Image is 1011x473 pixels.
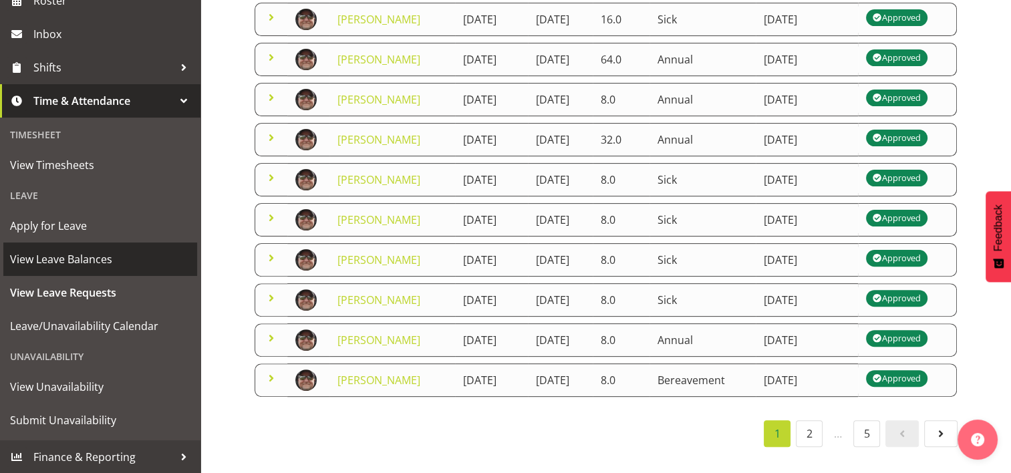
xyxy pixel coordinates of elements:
img: rick-ankersae3846da6c6acb3f3203d7ce06c7e011.png [295,369,317,391]
div: Leave [3,182,197,209]
td: [DATE] [528,323,593,357]
td: [DATE] [756,3,858,36]
td: 8.0 [593,363,649,397]
td: Annual [649,123,756,156]
td: [DATE] [528,163,593,196]
img: rick-ankersae3846da6c6acb3f3203d7ce06c7e011.png [295,49,317,70]
span: View Timesheets [10,155,190,175]
td: Annual [649,323,756,357]
div: Approved [873,90,921,106]
td: [DATE] [756,163,858,196]
td: Sick [649,283,756,317]
span: Leave/Unavailability Calendar [10,316,190,336]
a: [PERSON_NAME] [337,52,420,67]
a: View Unavailability [3,370,197,404]
img: rick-ankersae3846da6c6acb3f3203d7ce06c7e011.png [295,9,317,30]
img: rick-ankersae3846da6c6acb3f3203d7ce06c7e011.png [295,289,317,311]
td: Sick [649,243,756,277]
a: [PERSON_NAME] [337,253,420,267]
td: 32.0 [593,123,649,156]
td: [DATE] [455,283,528,317]
a: [PERSON_NAME] [337,333,420,347]
a: [PERSON_NAME] [337,132,420,147]
td: [DATE] [528,123,593,156]
a: Apply for Leave [3,209,197,243]
td: 16.0 [593,3,649,36]
a: Submit Unavailability [3,404,197,437]
a: [PERSON_NAME] [337,92,420,107]
img: rick-ankersae3846da6c6acb3f3203d7ce06c7e011.png [295,329,317,351]
a: View Leave Balances [3,243,197,276]
td: [DATE] [455,243,528,277]
td: 8.0 [593,83,649,116]
img: help-xxl-2.png [971,433,984,446]
a: View Timesheets [3,148,197,182]
td: Annual [649,83,756,116]
div: Approved [873,170,921,186]
img: rick-ankersae3846da6c6acb3f3203d7ce06c7e011.png [295,209,317,230]
a: [PERSON_NAME] [337,373,420,387]
td: [DATE] [528,243,593,277]
img: rick-ankersae3846da6c6acb3f3203d7ce06c7e011.png [295,169,317,190]
div: Unavailability [3,343,197,370]
div: Approved [873,250,921,266]
td: [DATE] [455,123,528,156]
td: Sick [649,3,756,36]
td: Bereavement [649,363,756,397]
td: 8.0 [593,203,649,236]
td: [DATE] [528,203,593,236]
td: [DATE] [455,363,528,397]
td: Annual [649,43,756,76]
td: [DATE] [455,203,528,236]
td: [DATE] [756,243,858,277]
span: Feedback [992,204,1004,251]
div: Timesheet [3,121,197,148]
td: Sick [649,203,756,236]
a: [PERSON_NAME] [337,12,420,27]
div: Approved [873,9,921,25]
td: [DATE] [756,363,858,397]
div: Approved [873,330,921,346]
span: View Leave Requests [10,283,190,303]
td: [DATE] [455,3,528,36]
td: [DATE] [528,43,593,76]
td: [DATE] [756,123,858,156]
button: Feedback - Show survey [986,191,1011,282]
td: [DATE] [756,323,858,357]
td: [DATE] [756,43,858,76]
span: Inbox [33,24,194,44]
a: [PERSON_NAME] [337,172,420,187]
span: View Leave Balances [10,249,190,269]
span: Apply for Leave [10,216,190,236]
td: [DATE] [455,83,528,116]
a: 2 [796,420,823,447]
td: [DATE] [455,323,528,357]
td: [DATE] [528,363,593,397]
span: Finance & Reporting [33,447,174,467]
div: Approved [873,290,921,306]
td: [DATE] [756,203,858,236]
a: [PERSON_NAME] [337,212,420,227]
a: [PERSON_NAME] [337,293,420,307]
span: Time & Attendance [33,91,174,111]
span: Shifts [33,57,174,77]
div: Approved [873,130,921,146]
td: 8.0 [593,163,649,196]
img: rick-ankersae3846da6c6acb3f3203d7ce06c7e011.png [295,89,317,110]
img: rick-ankersae3846da6c6acb3f3203d7ce06c7e011.png [295,129,317,150]
td: 8.0 [593,243,649,277]
td: 64.0 [593,43,649,76]
span: Submit Unavailability [10,410,190,430]
div: Approved [873,49,921,65]
a: 5 [853,420,880,447]
td: 8.0 [593,283,649,317]
td: [DATE] [528,83,593,116]
td: Sick [649,163,756,196]
a: Leave/Unavailability Calendar [3,309,197,343]
td: [DATE] [455,163,528,196]
td: 8.0 [593,323,649,357]
a: View Leave Requests [3,276,197,309]
td: [DATE] [528,283,593,317]
div: Approved [873,210,921,226]
td: [DATE] [756,83,858,116]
